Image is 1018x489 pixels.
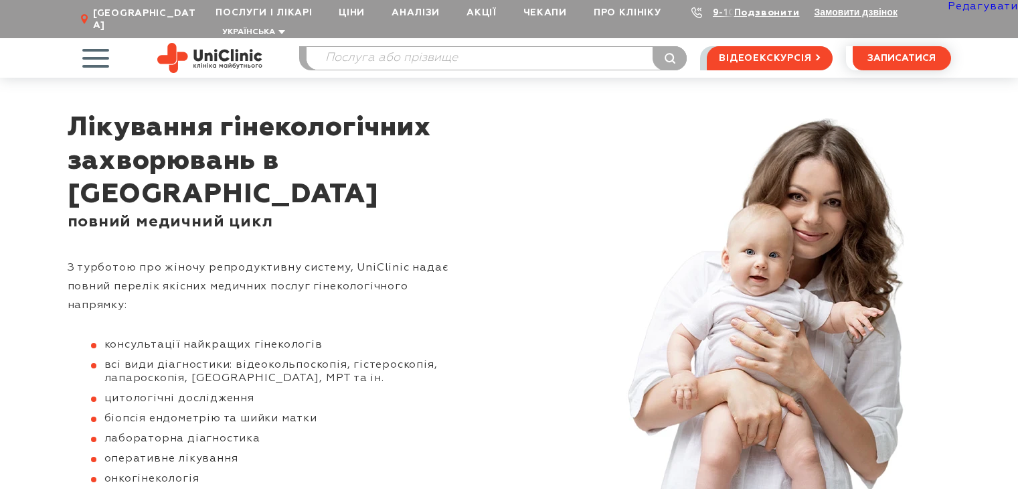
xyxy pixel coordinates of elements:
li: онкогінекологія [91,472,469,486]
li: цитологічні дослідження [91,392,469,405]
span: Українська [222,28,275,36]
a: Подзвонити [734,8,800,17]
div: повний медичний цикл [68,212,469,232]
a: відеоекскурсія [707,46,832,70]
button: Українська [219,27,285,38]
li: оперативне лікування [91,452,469,466]
input: Послуга або прізвище [307,47,687,70]
span: записатися [867,54,936,63]
a: Редагувати [948,1,1018,12]
img: Uniclinic [157,43,262,73]
li: всі види діагностики: відеокольпоскопія, гістероскопія, лапароскопія, [GEOGRAPHIC_DATA], МРТ та ін. [91,358,469,385]
h1: Лікування гінекологічних захворювань в [GEOGRAPHIC_DATA] [68,111,469,212]
li: консультації найкращих гінекологів [91,338,469,352]
span: [GEOGRAPHIC_DATA] [93,7,202,31]
p: З турботою про жіночу репродуктивну систему, UniClinic надає повний перелік якісних медичних посл... [68,259,469,315]
li: лабораторна діагностика [91,432,469,445]
a: 9-103 [713,8,742,17]
button: Замовити дзвінок [815,7,898,17]
span: відеоекскурсія [719,47,811,70]
button: записатися [853,46,951,70]
li: біопсія ендометрію та шийки матки [91,412,469,425]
